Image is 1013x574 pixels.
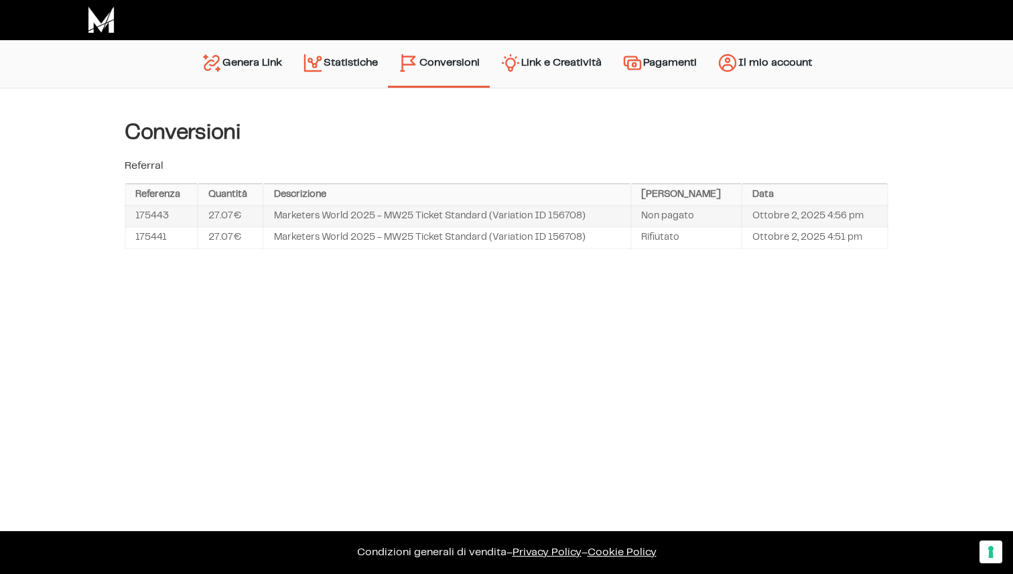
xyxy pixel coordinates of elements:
td: Ottobre 2, 2025 4:56 pm [742,206,888,227]
td: 27.07€ [198,206,263,227]
th: Quantità [198,184,263,206]
td: 175443 [125,206,198,227]
a: Pagamenti [612,47,707,81]
a: Il mio account [707,47,822,81]
th: [PERSON_NAME] [631,184,742,206]
a: Conversioni [388,47,490,79]
iframe: Customerly Messenger Launcher [11,522,51,562]
img: stats.svg [302,52,324,74]
nav: Menu principale [191,40,822,88]
span: Cookie Policy [588,547,657,557]
td: Non pagato [631,206,742,227]
a: Statistiche [292,47,388,81]
a: Link e Creatività [490,47,612,81]
button: Le tue preferenze relative al consenso per le tecnologie di tracciamento [980,541,1002,563]
img: generate-link.svg [201,52,222,74]
a: Genera Link [191,47,292,81]
img: payments.svg [622,52,643,74]
td: Marketers World 2025 - MW25 Ticket Standard (Variation ID 156708) [263,227,630,248]
h4: Conversioni [125,121,888,145]
a: Privacy Policy [513,547,582,557]
td: 27.07€ [198,227,263,248]
p: – – [13,545,1000,561]
a: Condizioni generali di vendita [357,547,506,557]
th: Data [742,184,888,206]
th: Descrizione [263,184,630,206]
img: conversion-2.svg [398,52,419,74]
td: Rifiutato [631,227,742,248]
th: Referenza [125,184,198,206]
td: Marketers World 2025 - MW25 Ticket Standard (Variation ID 156708) [263,206,630,227]
img: creativity.svg [500,52,521,74]
p: Referral [125,158,888,174]
td: 175441 [125,227,198,248]
img: account.svg [717,52,738,74]
td: Ottobre 2, 2025 4:51 pm [742,227,888,248]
